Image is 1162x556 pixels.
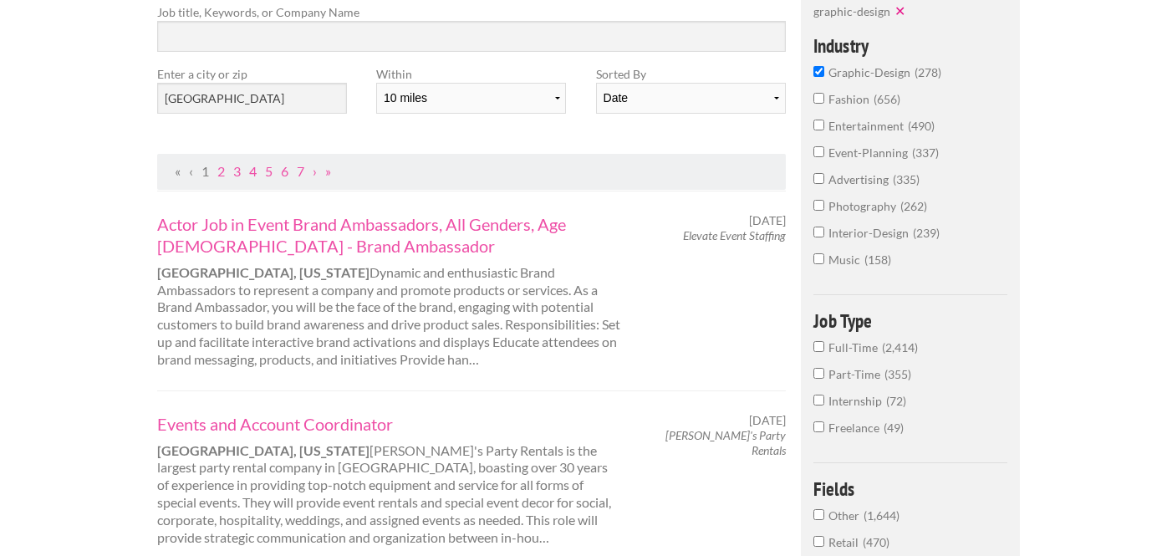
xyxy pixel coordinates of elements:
span: event-planning [828,145,912,160]
select: Sort results by [596,83,786,114]
span: 470 [863,535,889,549]
label: Enter a city or zip [157,65,347,83]
span: 2,414 [882,340,918,355]
div: Dynamic and enthusiastic Brand Ambassadors to represent a company and promote products or service... [142,213,636,369]
input: photography262 [813,200,824,211]
span: 239 [913,226,940,240]
input: Retail470 [813,536,824,547]
a: Next Page [313,163,317,179]
strong: [GEOGRAPHIC_DATA], [US_STATE] [157,442,369,458]
span: entertainment [828,119,908,133]
span: Retail [828,535,863,549]
span: 262 [900,199,927,213]
a: Actor Job in Event Brand Ambassadors, All Genders, Age [DEMOGRAPHIC_DATA] - Brand Ambassador [157,213,622,257]
span: [DATE] [749,213,786,228]
h4: Job Type [813,311,1008,330]
h4: Industry [813,36,1008,55]
span: 490 [908,119,935,133]
input: Internship72 [813,395,824,406]
input: Search [157,21,787,52]
input: Full-Time2,414 [813,341,824,352]
label: Within [376,65,566,83]
span: 278 [915,65,941,79]
span: graphic-design [813,4,890,18]
input: advertising335 [813,173,824,184]
input: Part-Time355 [813,368,824,379]
span: 158 [864,252,891,267]
a: Page 4 [249,163,257,179]
span: 72 [886,394,906,408]
input: interior-design239 [813,227,824,237]
span: 355 [884,367,911,381]
a: Last Page, Page 276 [325,163,331,179]
span: 337 [912,145,939,160]
a: Page 6 [281,163,288,179]
span: [DATE] [749,413,786,428]
span: Previous Page [189,163,193,179]
a: Events and Account Coordinator [157,413,622,435]
span: First Page [175,163,181,179]
input: Freelance49 [813,421,824,432]
label: Sorted By [596,65,786,83]
a: Page 1 [201,163,209,179]
strong: [GEOGRAPHIC_DATA], [US_STATE] [157,264,369,280]
a: Page 7 [297,163,304,179]
span: interior-design [828,226,913,240]
span: graphic-design [828,65,915,79]
span: advertising [828,172,893,186]
input: entertainment490 [813,120,824,130]
input: fashion656 [813,93,824,104]
a: Page 5 [265,163,273,179]
em: [PERSON_NAME]'s Party Rentals [665,428,786,457]
h4: Fields [813,479,1008,498]
input: music158 [813,253,824,264]
span: Other [828,508,864,523]
span: 335 [893,172,920,186]
em: Elevate Event Staffing [683,228,786,242]
div: [PERSON_NAME]'s Party Rentals is the largest party rental company in [GEOGRAPHIC_DATA], boasting ... [142,413,636,547]
span: Freelance [828,421,884,435]
span: 656 [874,92,900,106]
label: Job title, Keywords, or Company Name [157,3,787,21]
span: fashion [828,92,874,106]
button: ✕ [890,3,914,19]
a: Page 2 [217,163,225,179]
input: event-planning337 [813,146,824,157]
input: graphic-design278 [813,66,824,77]
span: Full-Time [828,340,882,355]
span: Part-Time [828,367,884,381]
input: Other1,644 [813,509,824,520]
span: Internship [828,394,886,408]
span: photography [828,199,900,213]
span: music [828,252,864,267]
span: 1,644 [864,508,900,523]
a: Page 3 [233,163,241,179]
span: 49 [884,421,904,435]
